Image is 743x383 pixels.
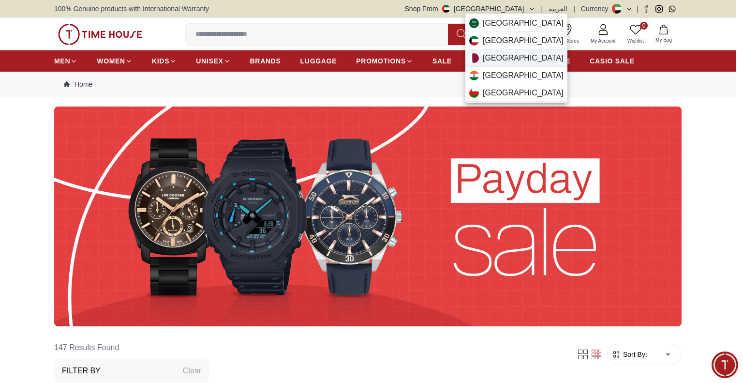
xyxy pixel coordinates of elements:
img: Oman [469,88,479,98]
div: Chat Widget [712,352,738,378]
span: [GEOGRAPHIC_DATA] [483,52,564,64]
span: [GEOGRAPHIC_DATA] [483,70,564,81]
span: [GEOGRAPHIC_DATA] [483,35,564,46]
img: Saudi Arabia [469,18,479,28]
span: [GEOGRAPHIC_DATA] [483,17,564,29]
span: [GEOGRAPHIC_DATA] [483,87,564,99]
img: India [469,71,479,80]
img: Qatar [469,53,479,63]
img: Kuwait [469,36,479,46]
